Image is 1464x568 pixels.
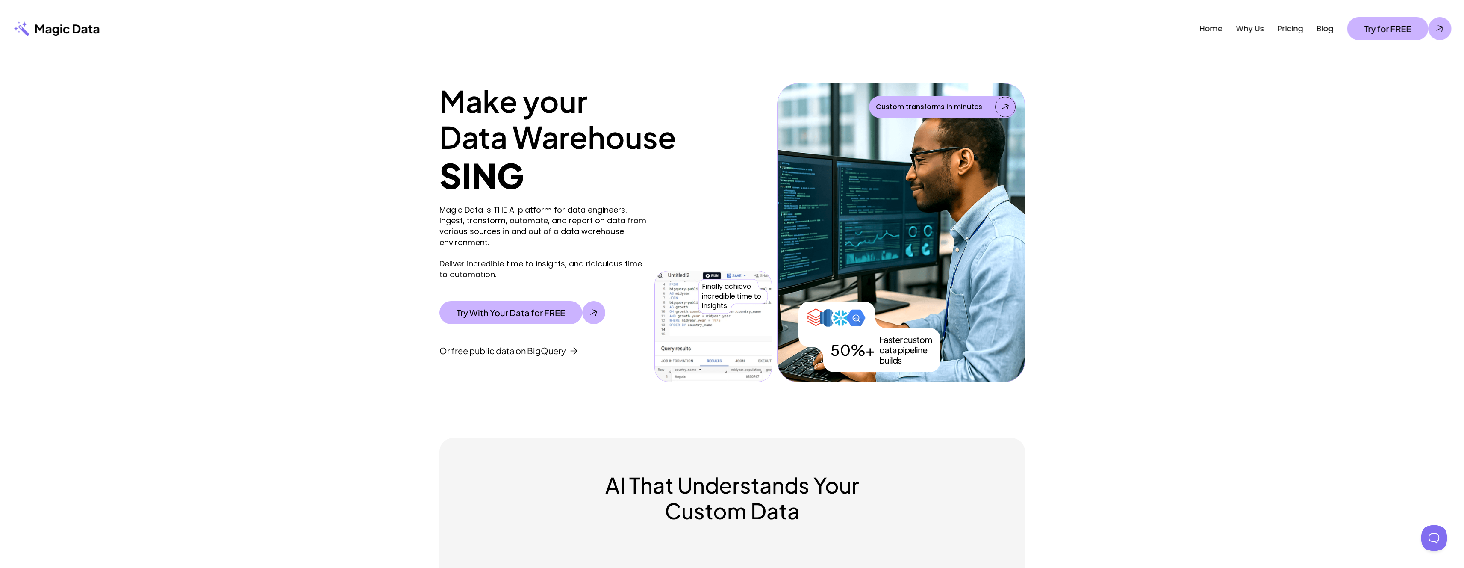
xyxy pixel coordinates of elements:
a: Custom transforms in minutes [869,96,1016,118]
p: Try With Your Data for FREE [457,308,565,318]
a: Blog [1317,23,1333,34]
iframe: Toggle Customer Support [1421,525,1447,551]
p: Magic Data [34,21,100,36]
a: Why Us [1236,23,1264,34]
p: 50%+ [831,341,875,359]
a: Try With Your Data for FREE [439,301,605,324]
h2: AI That Understands Your Custom Data [587,472,878,524]
p: Magic Data is THE AI platform for data engineers. Ingest, transform, automate, and report on data... [439,204,650,280]
p: Finally achieve incredible time to insights [702,282,764,311]
p: Faster custom data pipeline builds [879,334,943,365]
p: Try for FREE [1364,24,1411,34]
h1: Make your Data Warehouse [439,83,772,155]
a: Try for FREE [1347,17,1451,40]
p: Custom transforms in minutes [876,102,982,112]
a: Pricing [1278,23,1303,34]
strong: SING [439,154,524,197]
a: Or free public data on BigQuery [439,346,577,356]
a: Home [1199,23,1222,34]
p: Or free public data on BigQuery [439,346,566,356]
